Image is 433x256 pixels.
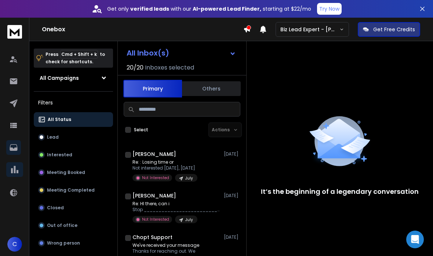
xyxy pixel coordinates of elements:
button: C [7,237,22,252]
p: Wrong person [47,240,80,246]
p: Stop ________________________________ From: '[PERSON_NAME]' [132,207,221,213]
h1: Onebox [42,25,243,34]
button: Meeting Booked [34,165,113,180]
div: Open Intercom Messenger [406,231,424,248]
button: All Campaigns [34,71,113,85]
h1: All Campaigns [40,74,79,82]
button: Lead [34,130,113,145]
p: Lead [47,134,59,140]
p: Interested [47,152,72,158]
p: Not interested [DATE], [DATE] [132,165,197,171]
button: Meeting Completed [34,183,113,198]
span: Cmd + Shift + k [60,50,98,58]
button: Out of office [34,218,113,233]
p: July [185,175,193,181]
h3: Inboxes selected [145,63,194,72]
button: Closed [34,200,113,215]
p: All Status [48,117,71,122]
p: Out of office [47,223,77,228]
p: Not Interested [142,217,169,222]
h3: Filters [34,97,113,108]
p: Get only with our starting at $22/mo [107,5,311,13]
span: 20 / 20 [127,63,143,72]
button: All Inbox(s) [121,46,242,60]
strong: verified leads [130,5,169,13]
p: It’s the beginning of a legendary conversation [261,186,419,197]
p: [DATE] [224,151,240,157]
p: Thanks for reaching out. We [132,248,199,254]
p: Not Interested [142,175,169,181]
p: Meeting Booked [47,170,85,175]
p: [DATE] [224,193,240,199]
h1: [PERSON_NAME] [132,150,176,158]
img: logo [7,25,22,39]
h1: Chopt Support [132,234,172,241]
p: Try Now [319,5,339,13]
p: We've received your message [132,242,199,248]
label: Select [134,127,148,133]
p: [DATE] [224,234,240,240]
button: Interested [34,147,113,162]
button: Wrong person [34,236,113,250]
p: Biz Lead Expert - [PERSON_NAME] [280,26,339,33]
h1: [PERSON_NAME] [132,192,176,199]
button: Primary [123,80,182,97]
p: Meeting Completed [47,187,95,193]
p: Re: HI there, can i [132,201,221,207]
button: Others [182,81,241,97]
p: July [185,217,193,223]
p: Re: : Losing time or [132,159,197,165]
p: Get Free Credits [373,26,415,33]
button: All Status [34,112,113,127]
p: Closed [47,205,64,211]
button: Try Now [317,3,342,15]
h1: All Inbox(s) [127,49,169,57]
strong: AI-powered Lead Finder, [193,5,261,13]
p: Press to check for shortcuts. [46,51,105,65]
button: Get Free Credits [358,22,420,37]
